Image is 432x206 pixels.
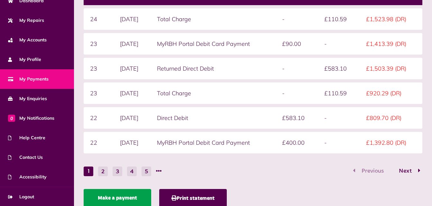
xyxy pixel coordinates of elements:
[360,107,422,129] td: £809.70 (DR)
[8,17,44,24] span: My Repairs
[318,8,360,30] td: £110.59
[151,107,276,129] td: Direct Debit
[394,168,417,174] span: Next
[151,132,276,153] td: MyRBH Portal Debit Card Payment
[276,33,317,55] td: £90.00
[276,58,317,79] td: -
[84,107,114,129] td: 22
[276,82,317,104] td: -
[151,58,276,79] td: Returned Direct Debit
[360,33,422,55] td: £1,413.39 (DR)
[360,82,422,104] td: £920.29 (DR)
[360,8,422,30] td: £1,523.98 (DR)
[127,167,137,176] button: Go to page 4
[84,8,114,30] td: 24
[114,8,151,30] td: [DATE]
[84,132,114,153] td: 22
[8,95,47,102] span: My Enquiries
[114,58,151,79] td: [DATE]
[318,107,360,129] td: -
[8,154,43,161] span: Contact Us
[8,115,15,122] span: 0
[114,107,151,129] td: [DATE]
[84,33,114,55] td: 23
[8,56,41,63] span: My Profile
[276,132,317,153] td: £400.00
[360,132,422,153] td: £1,392.80 (DR)
[8,115,54,122] span: My Notifications
[276,107,317,129] td: £583.10
[113,167,122,176] button: Go to page 3
[318,33,360,55] td: -
[151,82,276,104] td: Total Charge
[8,76,49,82] span: My Payments
[8,174,47,180] span: Accessibility
[151,8,276,30] td: Total Charge
[318,82,360,104] td: £110.59
[318,132,360,153] td: -
[142,167,151,176] button: Go to page 5
[84,58,114,79] td: 23
[114,82,151,104] td: [DATE]
[84,82,114,104] td: 23
[114,33,151,55] td: [DATE]
[276,8,317,30] td: -
[8,37,47,43] span: My Accounts
[318,58,360,79] td: £583.10
[8,134,45,141] span: Help Centre
[114,132,151,153] td: [DATE]
[360,58,422,79] td: £1,503.39 (DR)
[98,167,108,176] button: Go to page 2
[151,33,276,55] td: MyRBH Portal Debit Card Payment
[392,167,422,176] button: Go to page 2
[8,193,34,200] span: Logout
